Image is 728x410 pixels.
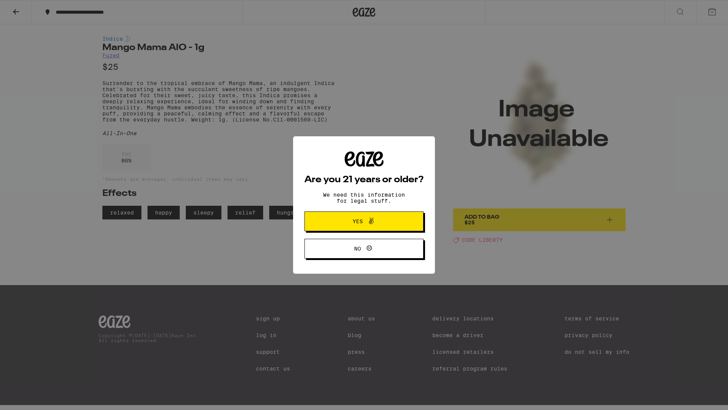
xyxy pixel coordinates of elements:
[304,211,424,231] button: Yes
[304,175,424,184] h2: Are you 21 years or older?
[317,192,411,204] p: We need this information for legal stuff.
[354,246,361,251] span: No
[304,239,424,259] button: No
[353,219,363,224] span: Yes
